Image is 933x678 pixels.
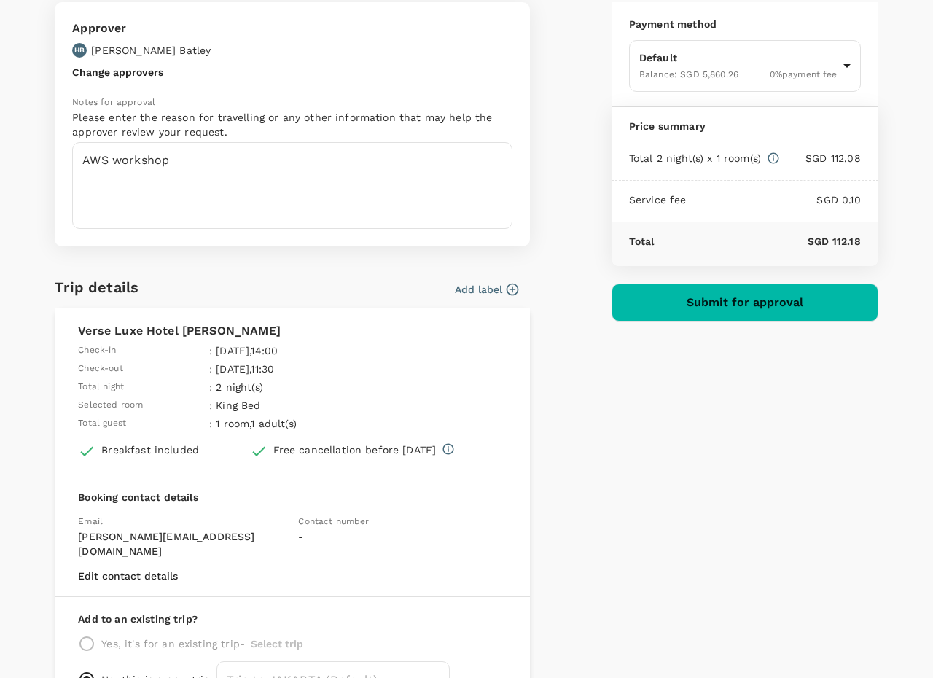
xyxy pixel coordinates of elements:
[216,380,375,394] p: 2 night(s)
[298,516,369,526] span: Contact number
[216,362,375,376] p: [DATE] , 11:30
[442,443,455,456] svg: Full refund before 2025-08-23 00:00 Cancelation after 2025-08-23 00:00, cancelation fee of SGD 52...
[216,398,375,413] p: King Bed
[78,570,178,582] button: Edit contact details
[78,516,103,526] span: Email
[639,50,838,65] p: Default
[55,276,138,299] h6: Trip details
[629,151,761,165] p: Total 2 night(s) x 1 room(s)
[209,398,212,413] span: :
[78,416,126,431] span: Total guest
[209,343,212,358] span: :
[770,69,838,79] span: 0 % payment fee
[629,40,861,92] div: DefaultBalance: SGD 5,860.260%payment fee
[209,416,212,431] span: :
[629,17,861,31] p: Payment method
[298,529,507,544] p: -
[209,380,212,394] span: :
[78,322,507,340] p: Verse Luxe Hotel [PERSON_NAME]
[101,443,199,457] div: Breakfast included
[78,362,122,376] span: Check-out
[455,282,518,297] button: Add label
[72,20,211,37] p: Approver
[91,43,211,58] p: [PERSON_NAME] Batley
[78,340,378,431] table: simple table
[655,234,861,249] p: SGD 112.18
[209,362,212,376] span: :
[101,636,245,651] p: Yes, it's for an existing trip -
[687,192,861,207] p: SGD 0.10
[216,416,375,431] p: 1 room , 1 adult(s)
[629,234,655,249] p: Total
[78,343,116,358] span: Check-in
[78,529,286,558] p: [PERSON_NAME][EMAIL_ADDRESS][DOMAIN_NAME]
[629,119,861,133] p: Price summary
[72,96,512,110] p: Notes for approval
[72,110,512,139] p: Please enter the reason for travelling or any other information that may help the approver review...
[78,612,507,626] p: Add to an existing trip?
[78,398,143,413] span: Selected room
[216,343,375,358] p: [DATE] , 14:00
[612,284,878,322] button: Submit for approval
[78,490,507,504] p: Booking contact details
[72,66,163,78] button: Change approvers
[273,443,437,457] div: Free cancellation before [DATE]
[780,151,861,165] p: SGD 112.08
[629,192,687,207] p: Service fee
[78,380,124,394] span: Total night
[74,45,85,55] p: HB
[639,69,738,79] span: Balance : SGD 5,860.26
